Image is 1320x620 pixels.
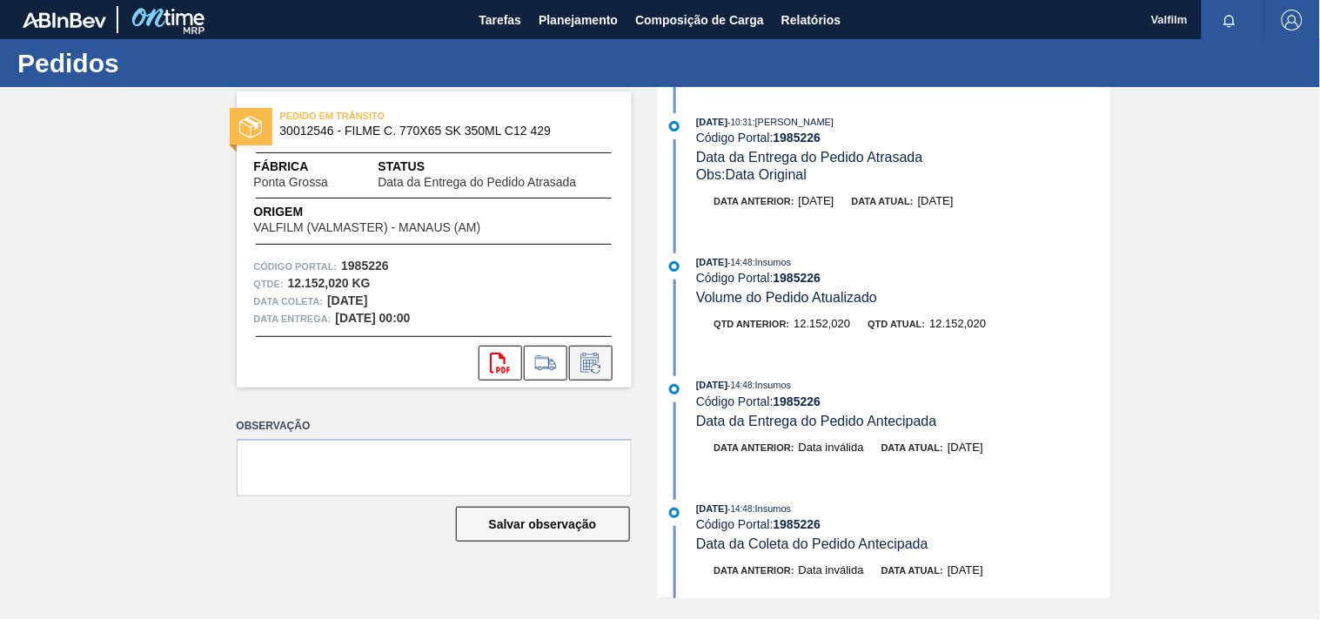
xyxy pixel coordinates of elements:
[254,275,284,293] span: Qtde :
[714,565,794,576] span: Data anterior:
[237,414,632,439] label: Observação
[930,317,987,330] span: 12.152,020
[479,10,521,30] span: Tarefas
[781,10,841,30] span: Relatórios
[799,563,864,576] span: Data inválida
[669,121,680,131] img: atual
[254,310,332,327] span: Data entrega:
[753,257,792,267] span: : Insumos
[799,194,834,207] span: [DATE]
[696,380,727,390] span: [DATE]
[254,258,338,275] span: Código Portal:
[696,131,1109,145] div: Código Portal:
[479,346,522,381] div: Abrir arquivo PDF
[378,158,613,176] span: Status
[881,442,943,453] span: Data atual:
[696,503,727,514] span: [DATE]
[948,563,983,576] span: [DATE]
[794,317,850,330] span: 12.152,020
[696,167,807,182] span: Obs: Data Original
[17,53,326,73] h1: Pedidos
[696,517,1109,531] div: Código Portal:
[336,311,411,325] strong: [DATE] 00:00
[774,271,821,285] strong: 1985226
[696,290,877,305] span: Volume do Pedido Atualizado
[280,107,524,125] span: PEDIDO EM TRÂNSITO
[696,414,937,428] span: Data da Entrega do Pedido Antecipada
[254,203,531,221] span: Origem
[669,508,680,518] img: atual
[254,158,379,176] span: Fábrica
[539,10,618,30] span: Planejamento
[728,381,753,390] span: - 14:48
[799,441,864,454] span: Data inválida
[524,346,567,381] div: Ir para Composição de Carga
[852,196,914,206] span: Data atual:
[696,150,923,165] span: Data da Entrega do Pedido Atrasada
[728,118,753,127] span: - 10:31
[378,176,576,189] span: Data da Entrega do Pedido Atrasada
[774,394,821,408] strong: 1985226
[753,117,834,127] span: : [PERSON_NAME]
[774,517,821,531] strong: 1985226
[696,536,928,551] span: Data da Coleta do Pedido Antecipada
[254,176,329,189] span: Ponta Grossa
[728,258,753,267] span: - 14:48
[669,384,680,394] img: atual
[696,394,1109,408] div: Código Portal:
[881,565,943,576] span: Data atual:
[696,271,1109,285] div: Código Portal:
[714,319,790,329] span: Qtd anterior:
[341,259,389,273] strong: 1985226
[254,221,481,234] span: VALFILM (VALMASTER) - MANAUS (AM)
[635,10,764,30] span: Composição de Carga
[696,257,727,267] span: [DATE]
[280,125,596,138] span: 30012546 - FILME C. 770X65 SK 350ML C12 429
[669,261,680,272] img: atual
[1282,10,1303,30] img: Logout
[288,276,371,290] strong: 12.152,020 KG
[254,293,324,310] span: Data coleta:
[753,503,792,514] span: : Insumos
[327,293,367,307] strong: [DATE]
[774,131,821,145] strong: 1985226
[569,346,613,381] div: Informar alteração no pedido
[714,196,794,206] span: Data anterior:
[456,507,630,542] button: Salvar observação
[918,194,954,207] span: [DATE]
[239,116,262,138] img: status
[714,442,794,453] span: Data anterior:
[1202,8,1257,32] button: Notificações
[868,319,926,329] span: Qtd atual:
[728,504,753,514] span: - 14:48
[23,12,106,28] img: TNhmsLtSVTkK8tSr43FrP2fwEKptu5GPRR3wAAAABJRU5ErkJggg==
[696,117,727,127] span: [DATE]
[753,380,792,390] span: : Insumos
[948,441,983,454] span: [DATE]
